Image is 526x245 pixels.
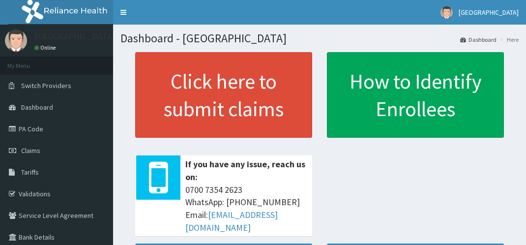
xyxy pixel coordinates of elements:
a: How to Identify Enrollees [327,52,504,138]
img: User Image [5,30,27,52]
span: Tariffs [21,168,39,177]
span: [GEOGRAPHIC_DATA] [459,8,519,17]
p: [GEOGRAPHIC_DATA] [34,32,116,41]
h1: Dashboard - [GEOGRAPHIC_DATA] [120,32,519,45]
span: Claims [21,146,40,155]
li: Here [497,35,519,44]
span: 0700 7354 2623 WhatsApp: [PHONE_NUMBER] Email: [185,184,307,234]
span: Switch Providers [21,81,71,90]
b: If you have any issue, reach us on: [185,158,305,183]
img: User Image [440,6,453,19]
span: Dashboard [21,103,53,112]
a: [EMAIL_ADDRESS][DOMAIN_NAME] [185,209,278,233]
a: Click here to submit claims [135,52,312,138]
a: Online [34,44,58,51]
a: Dashboard [460,35,497,44]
